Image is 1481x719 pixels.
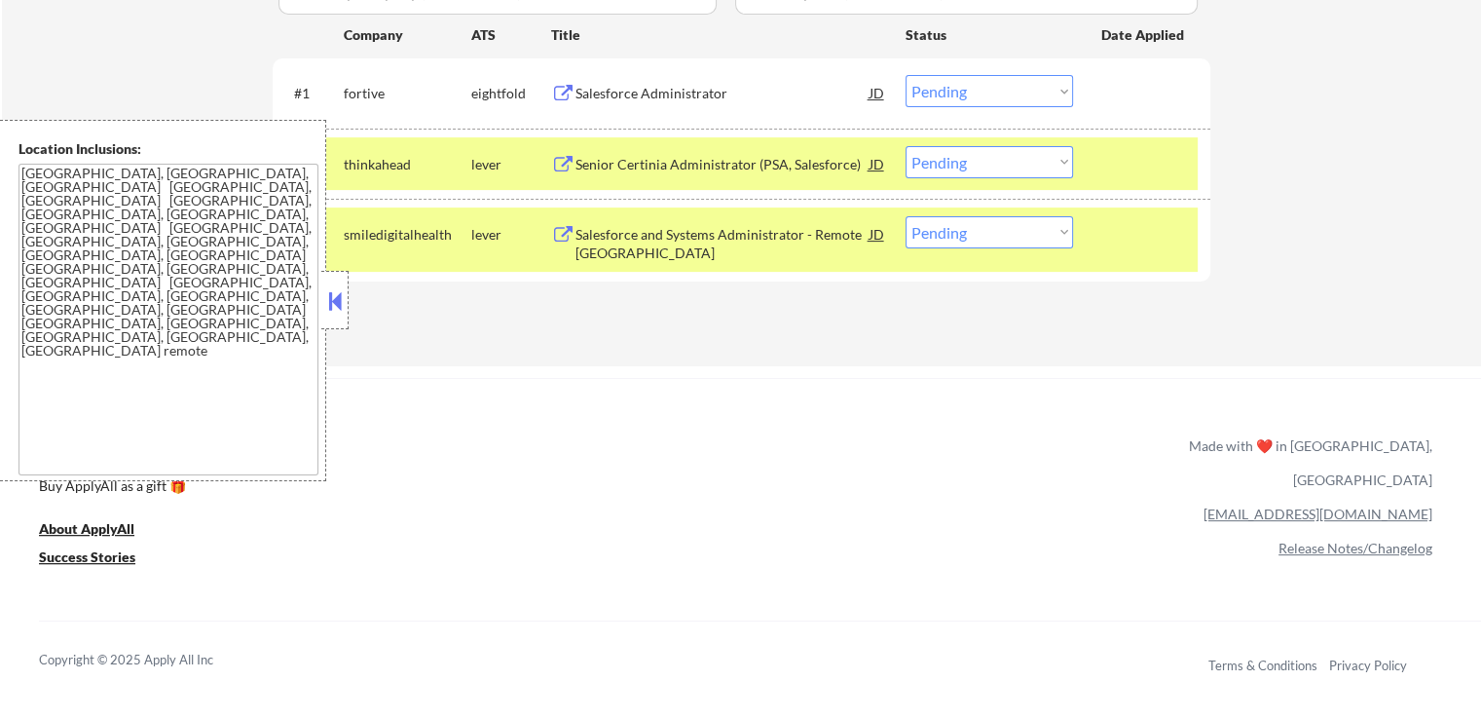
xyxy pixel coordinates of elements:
div: Salesforce Administrator [575,84,870,103]
div: Date Applied [1101,25,1187,45]
div: thinkahead [344,155,471,174]
u: About ApplyAll [39,520,134,537]
div: JD [868,75,887,110]
div: Buy ApplyAll as a gift 🎁 [39,479,234,493]
a: Release Notes/Changelog [1278,540,1432,556]
a: [EMAIL_ADDRESS][DOMAIN_NAME] [1203,506,1432,522]
div: Status [906,17,1073,52]
a: Terms & Conditions [1208,658,1317,673]
div: JD [868,216,887,251]
div: smiledigitalhealth [344,225,471,245]
div: lever [471,155,551,174]
div: JD [868,146,887,181]
div: Title [551,25,887,45]
a: About ApplyAll [39,519,162,544]
div: Made with ❤️ in [GEOGRAPHIC_DATA], [GEOGRAPHIC_DATA] [1181,429,1432,497]
div: Salesforce and Systems Administrator - Remote [GEOGRAPHIC_DATA] [575,225,870,263]
div: Company [344,25,471,45]
div: lever [471,225,551,245]
a: Refer & earn free applications 👯‍♀️ [39,456,782,476]
div: ATS [471,25,551,45]
div: #1 [294,84,328,103]
div: eightfold [471,84,551,103]
a: Privacy Policy [1329,658,1407,673]
div: Copyright © 2025 Apply All Inc [39,651,263,670]
div: Location Inclusions: [19,139,318,159]
div: Senior Certinia Administrator (PSA, Salesforce) [575,155,870,174]
a: Buy ApplyAll as a gift 🎁 [39,476,234,501]
u: Success Stories [39,549,135,565]
a: Success Stories [39,548,162,572]
div: fortive [344,84,471,103]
